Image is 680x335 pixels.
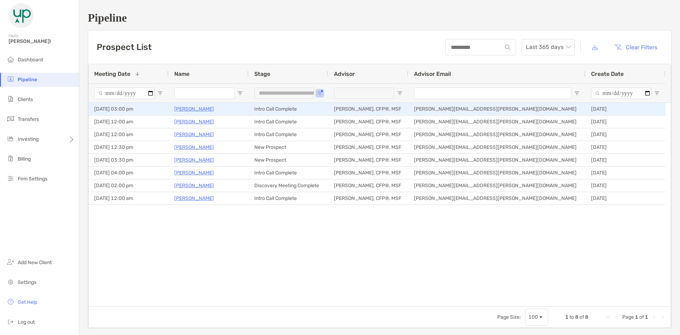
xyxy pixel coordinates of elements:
[328,167,408,179] div: [PERSON_NAME], CFP®, MSF
[565,314,568,320] span: 1
[174,194,214,203] a: [PERSON_NAME]
[497,314,521,320] div: Page Size:
[237,90,243,96] button: Open Filter Menu
[585,167,665,179] div: [DATE]
[157,90,163,96] button: Open Filter Menu
[505,45,510,50] img: input icon
[18,136,39,142] span: Investing
[174,156,214,164] a: [PERSON_NAME]
[6,174,15,183] img: firm-settings icon
[89,179,169,192] div: [DATE] 02:00 pm
[609,39,663,55] button: Clear Filters
[174,181,214,190] a: [PERSON_NAME]
[89,103,169,115] div: [DATE] 03:00 pm
[174,143,214,152] a: [PERSON_NAME]
[6,95,15,103] img: clients icon
[328,128,408,141] div: [PERSON_NAME], CFP®, MSF
[397,90,403,96] button: Open Filter Menu
[249,141,328,153] div: New Prospect
[174,105,214,113] a: [PERSON_NAME]
[8,38,75,44] span: [PERSON_NAME]!
[334,71,355,77] span: Advisor
[174,88,234,99] input: Name Filter Input
[528,314,538,320] div: 100
[6,75,15,83] img: pipeline icon
[6,317,15,326] img: logout icon
[18,319,35,325] span: Log out
[18,259,52,266] span: Add New Client
[408,179,585,192] div: [PERSON_NAME][EMAIL_ADDRESS][PERSON_NAME][DOMAIN_NAME]
[569,314,574,320] span: to
[622,314,634,320] span: Page
[408,192,585,205] div: [PERSON_NAME][EMAIL_ADDRESS][PERSON_NAME][DOMAIN_NAME]
[585,192,665,205] div: [DATE]
[18,116,39,122] span: Transfers
[585,116,665,128] div: [DATE]
[591,88,651,99] input: Create Date Filter Input
[585,154,665,166] div: [DATE]
[605,314,611,320] div: First Page
[408,116,585,128] div: [PERSON_NAME][EMAIL_ADDRESS][PERSON_NAME][DOMAIN_NAME]
[328,192,408,205] div: [PERSON_NAME], CFP®, MSF
[654,90,660,96] button: Open Filter Menu
[94,71,130,77] span: Meeting Date
[585,103,665,115] div: [DATE]
[6,134,15,143] img: investing icon
[89,128,169,141] div: [DATE] 12:00 am
[18,176,47,182] span: Firm Settings
[174,71,189,77] span: Name
[6,55,15,63] img: dashboard icon
[408,154,585,166] div: [PERSON_NAME][EMAIL_ADDRESS][PERSON_NAME][DOMAIN_NAME]
[591,71,624,77] span: Create Date
[89,141,169,153] div: [DATE] 12:30 pm
[174,117,214,126] a: [PERSON_NAME]
[18,156,31,162] span: Billing
[6,278,15,286] img: settings icon
[328,154,408,166] div: [PERSON_NAME], CFP®, MSF
[18,57,43,63] span: Dashboard
[254,71,270,77] span: Stage
[408,167,585,179] div: [PERSON_NAME][EMAIL_ADDRESS][PERSON_NAME][DOMAIN_NAME]
[585,141,665,153] div: [DATE]
[614,314,619,320] div: Previous Page
[249,154,328,166] div: New Prospect
[575,314,578,320] span: 8
[18,299,37,305] span: Get Help
[97,42,152,52] h3: Prospect List
[639,314,644,320] span: of
[651,314,657,320] div: Next Page
[249,179,328,192] div: Discovery Meeting Complete
[6,258,15,266] img: add_new_client icon
[6,297,15,306] img: get-help icon
[408,103,585,115] div: [PERSON_NAME][EMAIL_ADDRESS][PERSON_NAME][DOMAIN_NAME]
[525,309,548,326] div: Page Size
[249,128,328,141] div: Intro Call Complete
[249,167,328,179] div: Intro Call Complete
[6,115,15,123] img: transfers icon
[645,314,648,320] span: 1
[585,314,588,320] span: 8
[89,167,169,179] div: [DATE] 04:00 pm
[526,39,571,55] span: Last 365 days
[585,179,665,192] div: [DATE]
[89,192,169,205] div: [DATE] 12:00 am
[249,116,328,128] div: Intro Call Complete
[414,88,571,99] input: Advisor Email Filter Input
[249,192,328,205] div: Intro Call Complete
[174,130,214,139] a: [PERSON_NAME]
[89,116,169,128] div: [DATE] 12:00 am
[574,90,580,96] button: Open Filter Menu
[317,90,323,96] button: Open Filter Menu
[174,168,214,177] a: [PERSON_NAME]
[18,96,33,102] span: Clients
[249,103,328,115] div: Intro Call Complete
[8,3,34,28] img: Zoe Logo
[328,103,408,115] div: [PERSON_NAME], CFP®, MSF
